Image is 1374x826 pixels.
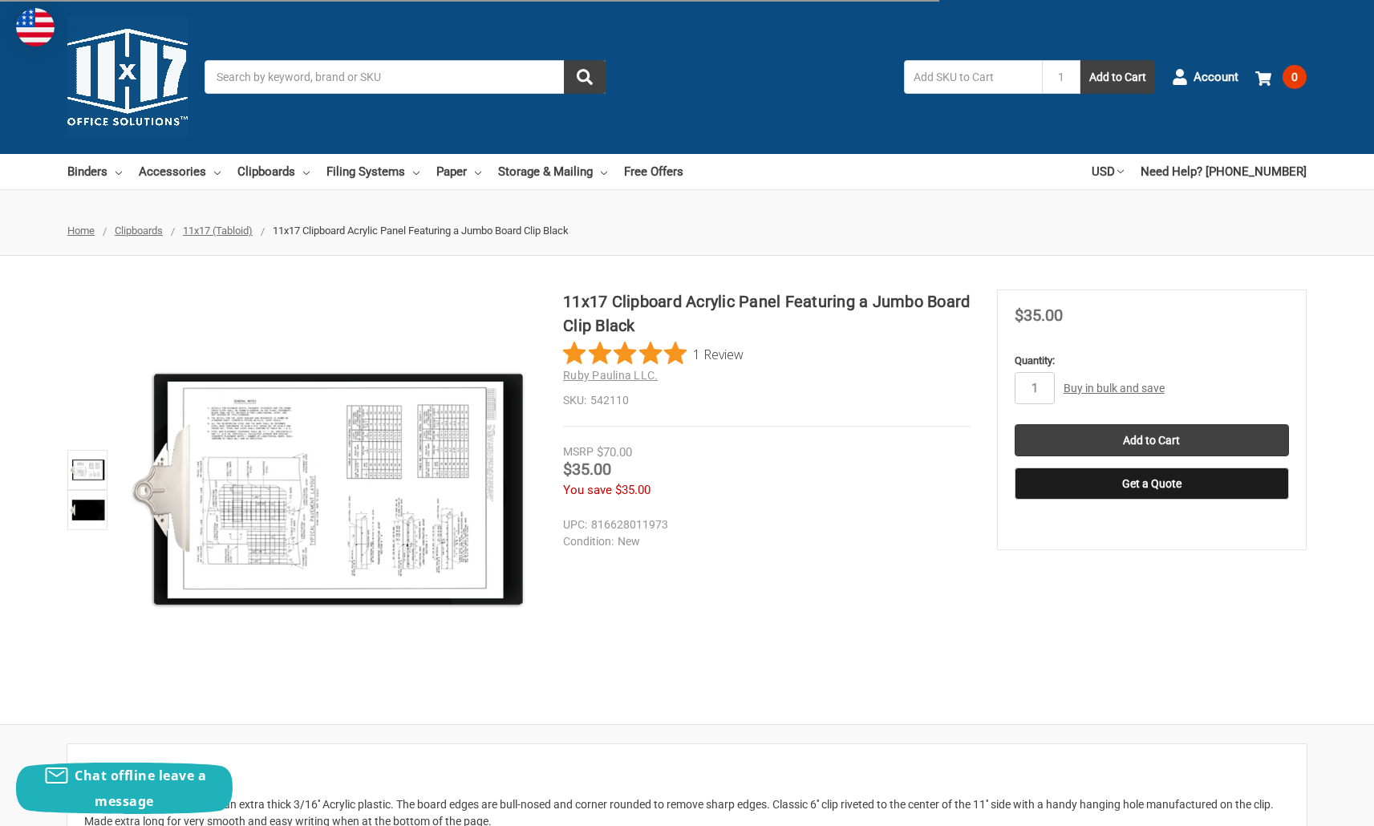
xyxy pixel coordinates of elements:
[1015,468,1289,500] button: Get a Quote
[1015,306,1063,325] span: $35.00
[1255,56,1307,98] a: 0
[563,290,971,338] h1: 11x17 Clipboard Acrylic Panel Featuring a Jumbo Board Clip Black
[128,290,529,690] img: 11x17 Clipboard Acrylic Panel Featuring a Jumbo Board Clip Black
[597,445,632,460] span: $70.00
[273,225,569,237] span: 11x17 Clipboard Acrylic Panel Featuring a Jumbo Board Clip Black
[563,392,586,409] dt: SKU:
[1015,353,1289,369] label: Quantity:
[1064,382,1165,395] a: Buy in bulk and save
[16,8,55,47] img: duty and tax information for United States
[1015,424,1289,456] input: Add to Cart
[498,154,607,189] a: Storage & Mailing
[563,533,963,550] dd: New
[237,154,310,189] a: Clipboards
[563,533,614,550] dt: Condition:
[67,17,188,137] img: 11x17.com
[67,154,122,189] a: Binders
[563,369,658,382] a: Ruby Paulina LLC.
[615,483,651,497] span: $35.00
[436,154,481,189] a: Paper
[563,443,594,460] div: MSRP
[1194,68,1238,87] span: Account
[1141,154,1307,189] a: Need Help? [PHONE_NUMBER]
[563,342,744,366] button: Rated 5 out of 5 stars from 1 reviews. Jump to reviews.
[183,225,253,237] a: 11x17 (Tabloid)
[70,492,105,528] img: 11x17 Clipboard Acrylic Panel Featuring a Jumbo Board Clip Black
[205,60,606,94] input: Search by keyword, brand or SKU
[693,342,744,366] span: 1 Review
[904,60,1042,94] input: Add SKU to Cart
[139,154,221,189] a: Accessories
[84,761,1290,785] h2: Description
[1080,60,1155,94] button: Add to Cart
[563,516,963,533] dd: 816628011973
[563,460,611,479] span: $35.00
[115,225,163,237] a: Clipboards
[563,483,612,497] span: You save
[70,452,105,488] img: 11x17 Clipboard Acrylic Panel Featuring a Jumbo Board Clip Black
[75,767,206,810] span: Chat offline leave a message
[563,516,587,533] dt: UPC:
[563,392,971,409] dd: 542110
[16,763,233,814] button: Chat offline leave a message
[624,154,683,189] a: Free Offers
[1092,154,1124,189] a: USD
[1172,56,1238,98] a: Account
[67,225,95,237] a: Home
[326,154,419,189] a: Filing Systems
[1283,65,1307,89] span: 0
